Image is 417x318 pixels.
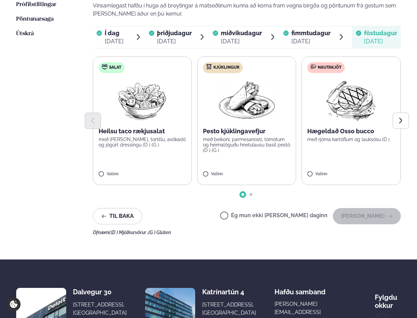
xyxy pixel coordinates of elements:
[318,65,341,70] span: Nautakjöt
[73,288,127,296] div: Dalvegur 30
[7,297,21,311] a: Cookie settings
[202,288,256,296] div: Katrínartún 4
[109,65,121,70] span: Salat
[93,230,401,235] div: Ofnæmi:
[250,193,252,196] span: Go to slide 2
[99,127,186,135] p: Heilsu taco rækjusalat
[16,1,56,9] a: Prófílstillingar
[307,127,395,135] p: Hægeldað Osso bucco
[203,137,290,153] p: með beikoni, parmesanosti, tómötum og heimalöguðu hnetulausu basil pestó (D ) (G )
[16,15,54,23] a: Pöntunarsaga
[148,230,171,235] span: (G ) Glúten
[307,137,395,142] p: með rjóma kartöflum og lauksósu (D )
[221,29,262,37] span: miðvikudagur
[112,78,172,122] img: Salad.png
[393,113,409,129] button: Next slide
[73,301,127,317] div: [STREET_ADDRESS], [GEOGRAPHIC_DATA]
[291,37,331,45] div: [DATE]
[111,230,148,235] span: (D ) Mjólkurvörur ,
[93,208,142,224] button: Til baka
[157,37,192,45] div: [DATE]
[311,64,316,69] img: beef.svg
[99,137,186,147] p: með [PERSON_NAME], tortillu, avókadó og jógúrt dressingu (D ) (G )
[206,64,212,69] img: chicken.svg
[221,37,262,45] div: [DATE]
[16,16,54,22] span: Pöntunarsaga
[157,29,192,37] span: þriðjudagur
[105,37,124,45] div: [DATE]
[203,127,290,135] p: Pesto kjúklingavefjur
[241,193,244,196] span: Go to slide 1
[105,29,124,37] span: Í dag
[93,2,401,18] p: Vinsamlegast hafðu í huga að breytingar á matseðlinum kunna að koma fram vegna birgða og pöntunum...
[102,64,107,69] img: salad.svg
[321,78,381,122] img: Beef-Meat.png
[333,208,401,224] button: [PERSON_NAME]
[16,30,34,38] a: Útskrá
[16,31,34,37] span: Útskrá
[375,288,401,310] div: Fylgdu okkur
[291,29,331,37] span: fimmtudagur
[364,37,397,45] div: [DATE]
[202,301,256,317] div: [STREET_ADDRESS], [GEOGRAPHIC_DATA]
[275,282,325,296] span: Hafðu samband
[16,2,56,7] span: Prófílstillingar
[364,29,397,37] span: föstudagur
[85,113,101,129] button: Previous slide
[213,65,239,70] span: Kjúklingur
[217,78,277,122] img: Wraps.png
